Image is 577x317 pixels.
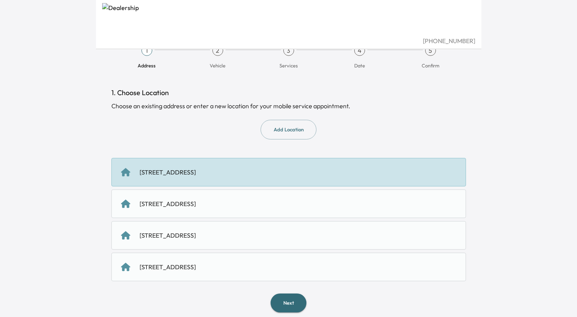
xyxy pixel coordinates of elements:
[212,45,223,56] div: 2
[141,45,152,56] div: 1
[140,262,196,272] div: [STREET_ADDRESS]
[354,45,365,56] div: 4
[111,87,466,98] h1: 1. Choose Location
[102,3,475,36] img: Dealership
[261,120,316,139] button: Add Location
[140,231,196,240] div: [STREET_ADDRESS]
[102,36,475,45] div: [PHONE_NUMBER]
[210,62,225,69] span: Vehicle
[111,101,466,111] div: Choose an existing address or enter a new location for your mobile service appointment.
[425,45,436,56] div: 5
[422,62,439,69] span: Confirm
[279,62,298,69] span: Services
[140,199,196,208] div: [STREET_ADDRESS]
[140,168,196,177] div: [STREET_ADDRESS]
[138,62,156,69] span: Address
[271,294,306,312] button: Next
[354,62,365,69] span: Date
[283,45,294,56] div: 3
